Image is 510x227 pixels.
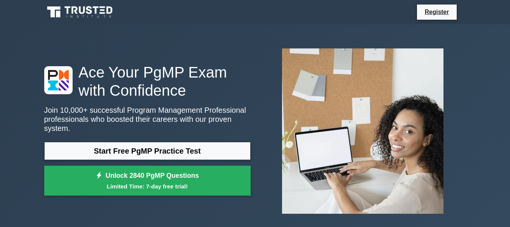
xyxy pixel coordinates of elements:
[44,63,251,100] h1: Ace Your PgMP Exam with Confidence
[44,106,251,133] p: Join 10,000+ successful Program Management Professional professionals who boosted their careers w...
[420,7,453,17] a: Register
[44,142,251,160] a: Start Free PgMP Practice Test
[44,166,251,196] a: Unlock 2840 PgMP QuestionsLimited Time: 7-day free trial!
[54,182,241,191] small: Limited Time: 7-day free trial!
